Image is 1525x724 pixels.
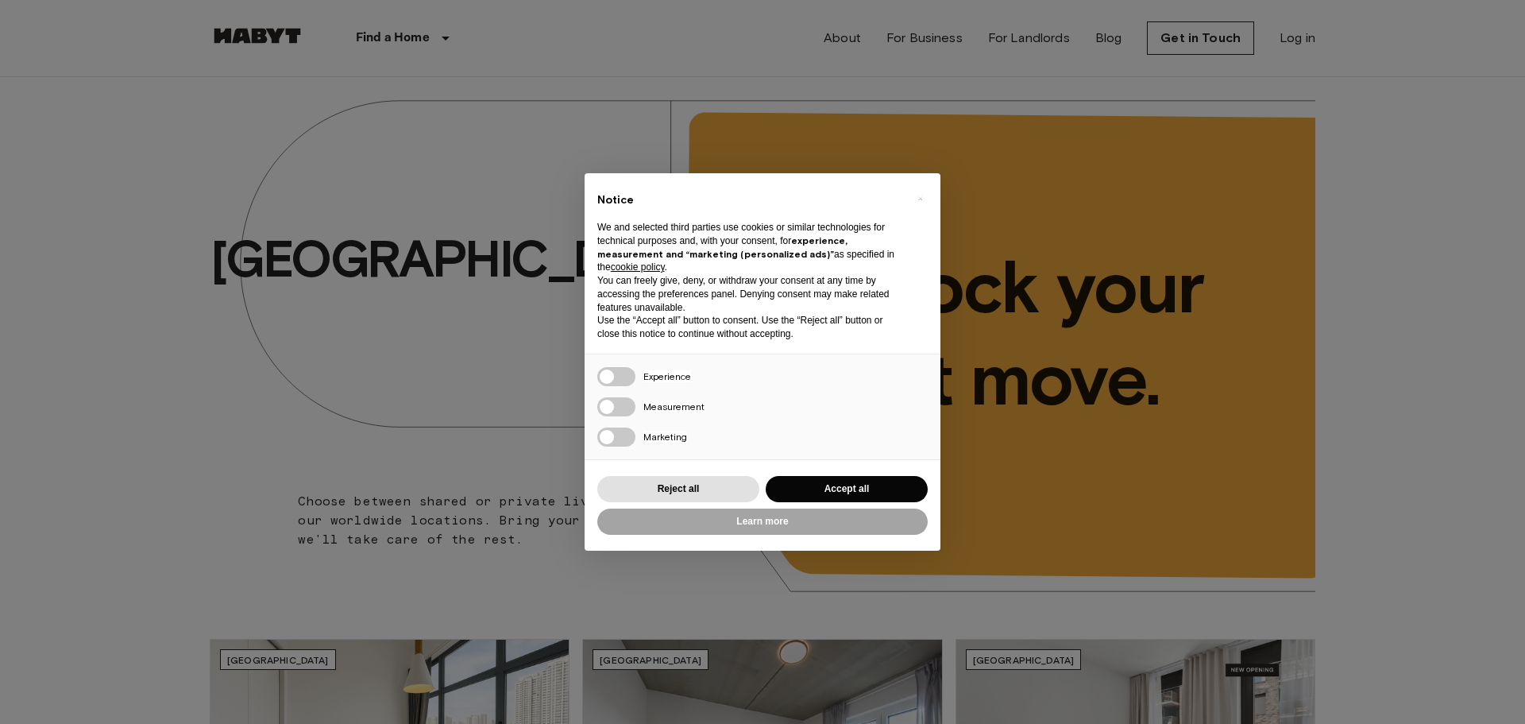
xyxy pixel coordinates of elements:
[597,509,928,535] button: Learn more
[907,186,932,211] button: Close this notice
[597,234,847,260] strong: experience, measurement and “marketing (personalized ads)”
[643,370,691,382] span: Experience
[597,476,759,502] button: Reject all
[643,431,687,443] span: Marketing
[611,261,665,273] a: cookie policy
[766,476,928,502] button: Accept all
[597,221,902,274] p: We and selected third parties use cookies or similar technologies for technical purposes and, wit...
[917,189,923,208] span: ×
[597,274,902,314] p: You can freely give, deny, or withdraw your consent at any time by accessing the preferences pane...
[597,192,902,208] h2: Notice
[643,401,705,412] span: Measurement
[597,314,902,341] p: Use the “Accept all” button to consent. Use the “Reject all” button or close this notice to conti...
